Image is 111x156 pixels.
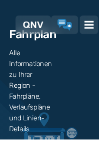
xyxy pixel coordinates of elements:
a: QNV Logo [26,21,49,35]
h1: Fahrplan [10,31,63,46]
h3: Alle Informationen zu Ihrer Region - Fahrpläne, Verlaufspläne und Linien-Details [10,53,103,151]
img: menu [95,23,105,33]
a: Lob & Kritik [64,21,81,34]
img: QNV Logo [26,24,49,32]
